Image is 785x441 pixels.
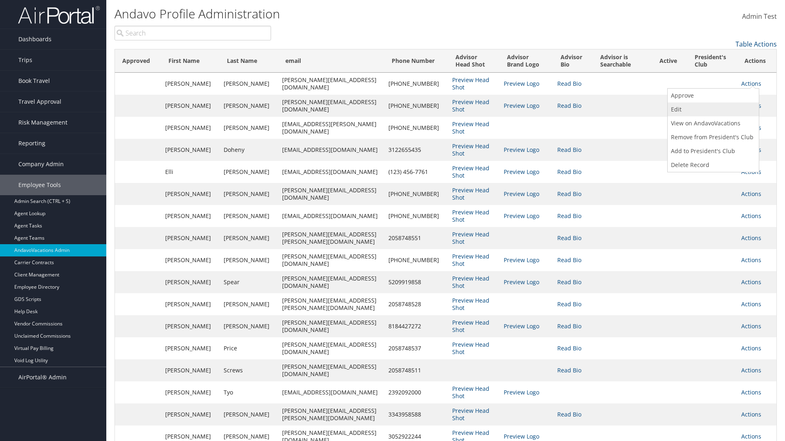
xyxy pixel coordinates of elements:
[18,5,100,24] img: airportal-logo.png
[452,186,489,201] a: Preview Head Shot
[452,142,489,157] a: Preview Head Shot
[557,366,581,374] a: Read Bio
[161,337,220,359] td: [PERSON_NAME]
[278,227,384,249] td: [PERSON_NAME][EMAIL_ADDRESS][PERSON_NAME][DOMAIN_NAME]
[452,98,489,113] a: Preview Head Shot
[18,154,64,174] span: Company Admin
[668,102,757,116] a: Edit
[452,76,489,91] a: Preview Head Shot
[384,73,448,95] td: [PHONE_NUMBER]
[384,139,448,161] td: 3122655435
[741,278,761,286] a: Actions
[452,252,489,267] a: Preview Head Shot
[742,12,777,21] span: Admin Test
[278,205,384,227] td: [EMAIL_ADDRESS][DOMAIN_NAME]
[557,300,581,308] a: Read Bio
[114,5,556,22] h1: Andavo Profile Administration
[18,112,67,133] span: Risk Management
[278,49,384,73] th: email: activate to sort column ascending
[741,256,761,264] a: Actions
[220,95,278,117] td: [PERSON_NAME]
[278,249,384,271] td: [PERSON_NAME][EMAIL_ADDRESS][DOMAIN_NAME]
[278,271,384,293] td: [PERSON_NAME][EMAIL_ADDRESS][DOMAIN_NAME]
[161,183,220,205] td: [PERSON_NAME]
[557,146,581,154] a: Read Bio
[504,256,539,264] a: Preview Logo
[557,256,581,264] a: Read Bio
[741,300,761,308] a: Actions
[384,315,448,337] td: 8184427272
[557,212,581,220] a: Read Bio
[452,274,489,290] a: Preview Head Shot
[736,40,777,49] a: Table Actions
[557,344,581,352] a: Read Bio
[161,227,220,249] td: [PERSON_NAME]
[220,205,278,227] td: [PERSON_NAME]
[504,146,539,154] a: Preview Logo
[504,190,539,198] a: Preview Logo
[278,73,384,95] td: [PERSON_NAME][EMAIL_ADDRESS][DOMAIN_NAME]
[504,388,539,396] a: Preview Logo
[114,26,271,40] input: Search
[741,190,761,198] a: Actions
[220,381,278,403] td: Tyo
[452,385,489,400] a: Preview Head Shot
[384,95,448,117] td: [PHONE_NUMBER]
[278,403,384,425] td: [PERSON_NAME][EMAIL_ADDRESS][PERSON_NAME][DOMAIN_NAME]
[557,168,581,176] a: Read Bio
[161,205,220,227] td: [PERSON_NAME]
[741,366,761,374] a: Actions
[161,95,220,117] td: [PERSON_NAME]
[278,139,384,161] td: [EMAIL_ADDRESS][DOMAIN_NAME]
[220,293,278,315] td: [PERSON_NAME]
[741,410,761,418] a: Actions
[220,73,278,95] td: [PERSON_NAME]
[384,227,448,249] td: 2058748551
[384,161,448,183] td: (123) 456-7761
[278,381,384,403] td: [EMAIL_ADDRESS][DOMAIN_NAME]
[452,164,489,179] a: Preview Head Shot
[384,49,448,73] th: Phone Number: activate to sort column ascending
[557,410,581,418] a: Read Bio
[593,49,652,73] th: Advisor is Searchable: activate to sort column ascending
[557,80,581,87] a: Read Bio
[448,49,500,73] th: Advisor Head Shot: activate to sort column ascending
[452,296,489,312] a: Preview Head Shot
[18,133,45,154] span: Reporting
[500,49,553,73] th: Advisor Brand Logo: activate to sort column ascending
[384,293,448,315] td: 2058748528
[220,359,278,381] td: Screws
[220,183,278,205] td: [PERSON_NAME]
[278,337,384,359] td: [PERSON_NAME][EMAIL_ADDRESS][DOMAIN_NAME]
[504,278,539,286] a: Preview Logo
[384,183,448,205] td: [PHONE_NUMBER]
[687,49,738,73] th: President's Club: activate to sort column ascending
[652,49,687,73] th: Active: activate to sort column ascending
[452,230,489,245] a: Preview Head Shot
[161,315,220,337] td: [PERSON_NAME]
[161,117,220,139] td: [PERSON_NAME]
[220,315,278,337] td: [PERSON_NAME]
[504,102,539,109] a: Preview Logo
[161,381,220,403] td: [PERSON_NAME]
[557,322,581,330] a: Read Bio
[504,432,539,440] a: Preview Logo
[452,341,489,356] a: Preview Head Shot
[220,249,278,271] td: [PERSON_NAME]
[18,71,50,91] span: Book Travel
[553,49,593,73] th: Advisor Bio: activate to sort column ascending
[452,318,489,334] a: Preview Head Shot
[557,190,581,198] a: Read Bio
[668,144,757,158] a: Add to President's Club
[278,183,384,205] td: [PERSON_NAME][EMAIL_ADDRESS][DOMAIN_NAME]
[220,337,278,359] td: Price
[668,116,757,130] a: View on AndavoVacations
[504,322,539,330] a: Preview Logo
[384,249,448,271] td: [PHONE_NUMBER]
[384,205,448,227] td: [PHONE_NUMBER]
[741,80,761,87] a: Actions
[115,49,161,73] th: Approved: activate to sort column ascending
[452,407,489,422] a: Preview Head Shot
[741,234,761,242] a: Actions
[161,249,220,271] td: [PERSON_NAME]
